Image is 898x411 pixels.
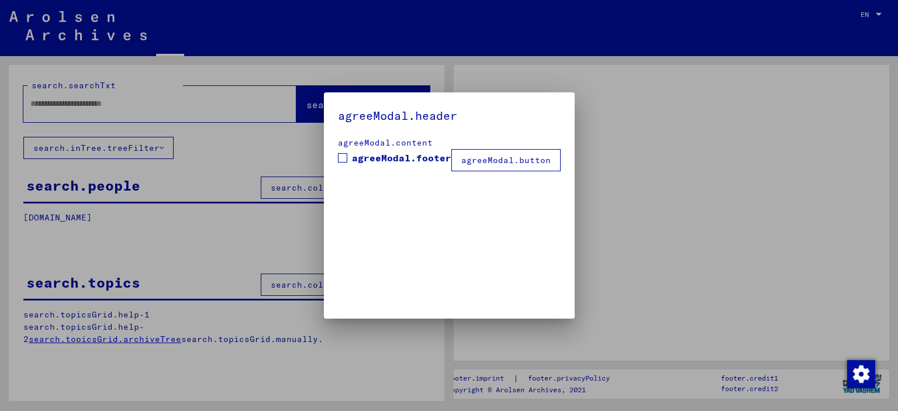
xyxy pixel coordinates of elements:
[847,360,875,388] img: Change consent
[338,106,561,125] h5: agreeModal.header
[451,149,561,171] button: agreeModal.button
[338,137,561,149] div: agreeModal.content
[352,151,451,165] span: agreeModal.footer
[847,360,875,388] div: Change consent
